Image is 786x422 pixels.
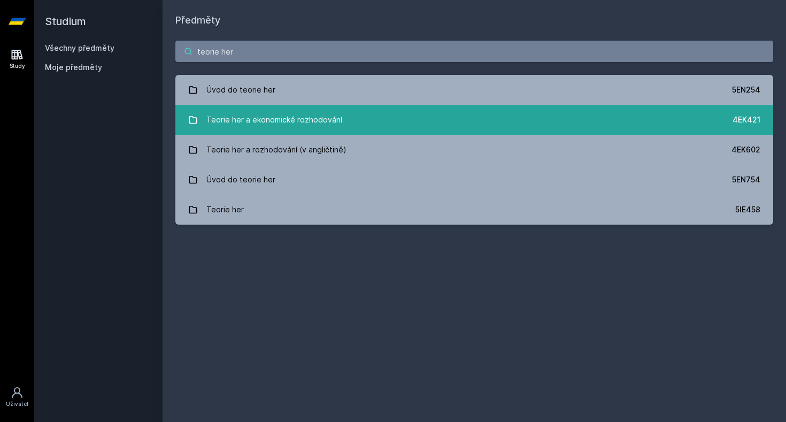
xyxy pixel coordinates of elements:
[175,165,773,195] a: Úvod do teorie her 5EN754
[175,195,773,225] a: Teorie her 5IE458
[45,62,102,73] span: Moje předměty
[206,139,346,160] div: Teorie her a rozhodování (v angličtině)
[732,174,760,185] div: 5EN754
[2,381,32,413] a: Uživatel
[206,199,244,220] div: Teorie her
[175,41,773,62] input: Název nebo ident předmětu…
[175,13,773,28] h1: Předměty
[735,204,760,215] div: 5IE458
[45,43,114,52] a: Všechny předměty
[206,169,275,190] div: Úvod do teorie her
[206,109,342,131] div: Teorie her a ekonomické rozhodování
[206,79,275,101] div: Úvod do teorie her
[733,114,760,125] div: 4EK421
[2,43,32,75] a: Study
[10,62,25,70] div: Study
[175,135,773,165] a: Teorie her a rozhodování (v angličtině) 4EK602
[6,400,28,408] div: Uživatel
[175,105,773,135] a: Teorie her a ekonomické rozhodování 4EK421
[175,75,773,105] a: Úvod do teorie her 5EN254
[732,85,760,95] div: 5EN254
[731,144,760,155] div: 4EK602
